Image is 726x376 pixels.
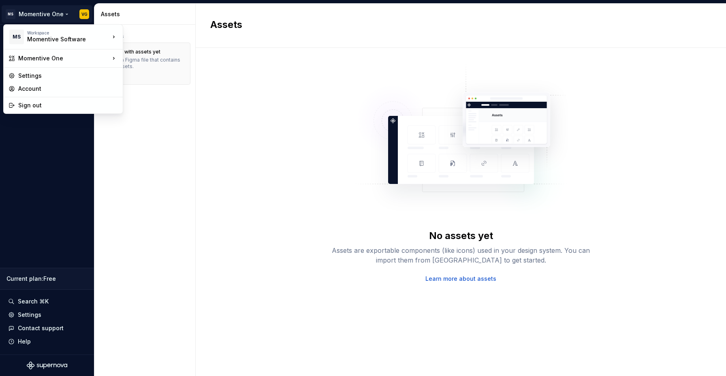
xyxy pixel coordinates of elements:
div: Account [18,85,118,93]
div: Settings [18,72,118,80]
div: Momentive Software [27,35,96,43]
div: Momentive One [18,54,110,62]
div: Workspace [27,30,110,35]
div: Sign out [18,101,118,109]
div: MS [9,30,24,44]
